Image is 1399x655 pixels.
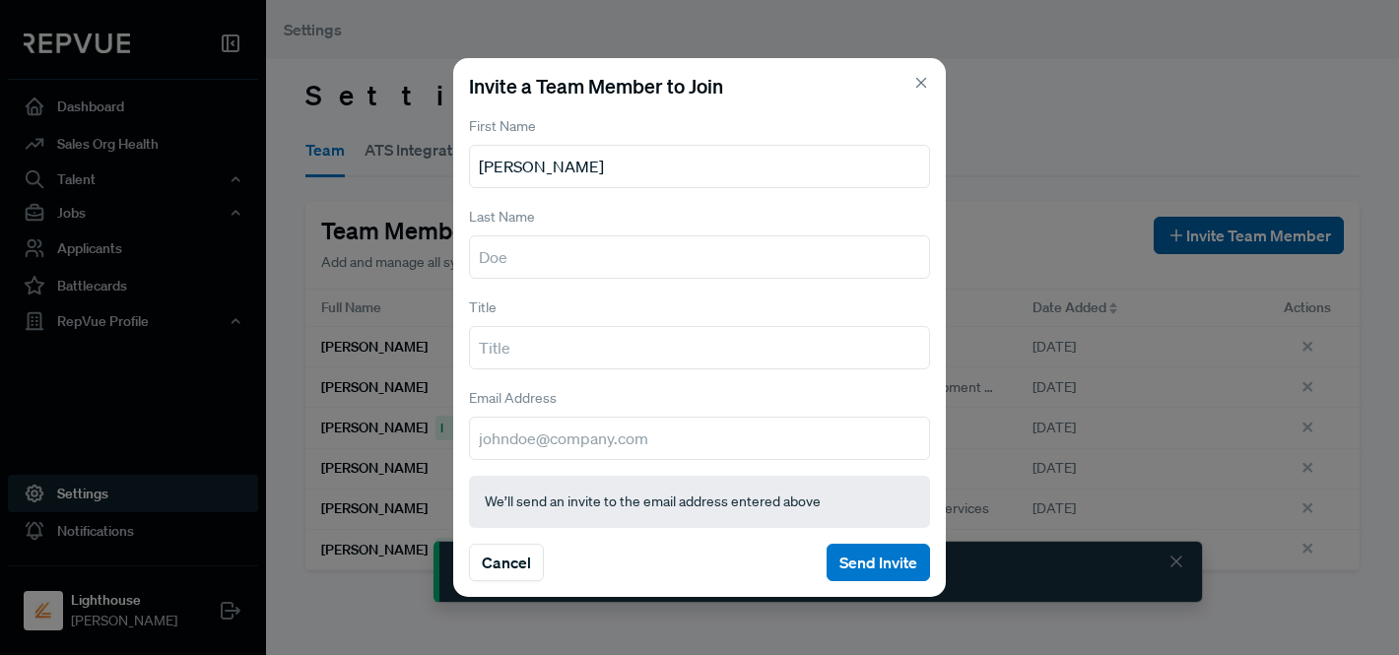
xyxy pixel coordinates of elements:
button: Send Invite [827,544,930,581]
input: Doe [469,235,930,279]
p: We’ll send an invite to the email address entered above [485,491,914,512]
label: First Name [469,116,536,137]
input: johndoe@company.com [469,417,930,460]
input: Title [469,326,930,369]
input: John [469,145,930,188]
label: Last Name [469,207,535,228]
label: Title [469,297,497,318]
button: Cancel [469,544,544,581]
h5: Invite a Team Member to Join [469,74,930,98]
label: Email Address [469,388,557,409]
